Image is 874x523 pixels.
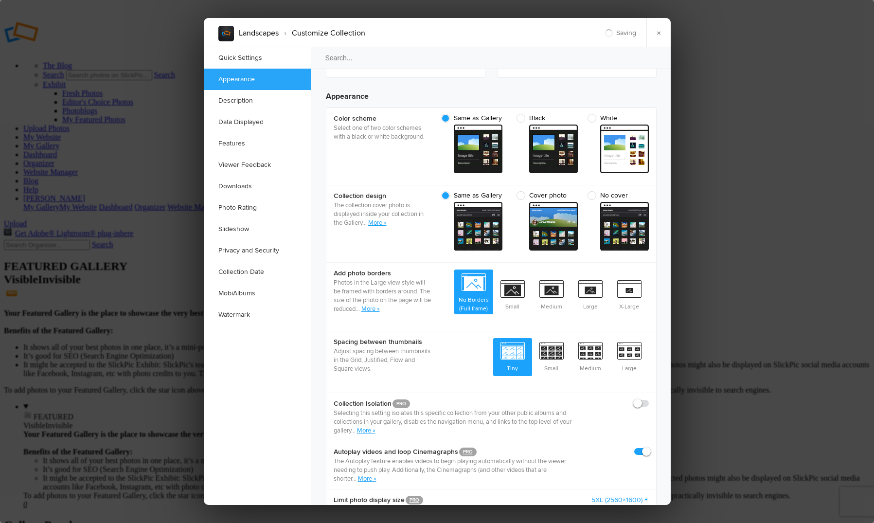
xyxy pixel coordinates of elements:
input: Search... [310,47,672,69]
span: Large [610,338,649,374]
span: X-Large [610,276,649,312]
img: album_sample.webp [218,26,234,41]
a: Features [204,133,311,154]
a: Photo Rating [204,197,311,218]
a: Data Displayed [204,111,311,133]
span: Tiny [493,338,532,374]
b: Collection Isolation [334,399,586,409]
p: Limit the size of the photos displayed in the gallery, even you’ve uploaded original size photos.... [334,505,538,523]
p: Adjust spacing between thumbnails in the Grid, Justified, Flow and Square views. [334,347,431,373]
span: ... [352,475,358,483]
p: Select one of two color schemes with a black or white background. [334,124,431,141]
span: Same as Gallery [441,114,502,123]
a: More » [357,427,375,434]
li: Customize Collection [279,25,365,41]
a: More » [361,305,380,313]
span: cover From gallery - dark [454,202,502,251]
span: .. [353,427,357,434]
a: Viewer Feedback [204,154,311,176]
b: Color scheme [334,114,431,124]
span: Medium [532,276,571,312]
a: MobiAlbums [204,283,311,304]
span: Medium [571,338,610,374]
a: PRO [459,448,477,456]
b: Add photo borders [334,269,431,278]
span: Small [493,276,532,312]
a: More » [358,475,376,483]
span: Cover photo [517,191,573,200]
p: The Autoplay feature enables videos to begin playing automatically without the viewer needing to ... [334,457,586,483]
li: Landscapes [239,25,279,41]
span: .. [364,219,368,227]
span: cover From gallery - dark [529,202,578,251]
span: No cover [588,191,644,200]
a: PRO [406,496,423,505]
p: Photos in the Large view style will be framed with borders around. The size of the photo on the p... [334,278,431,313]
a: PRO [392,399,410,408]
a: Downloads [204,176,311,197]
span: Small [532,338,571,374]
span: Black [517,114,573,123]
b: Spacing between thumbnails [334,337,431,347]
a: Appearance [204,69,311,90]
b: Collection design [334,191,431,201]
a: Watermark [204,304,311,325]
p: The collection cover photo is displayed inside your collection in the Gallery. [334,201,431,227]
h3: Appearance [326,83,657,102]
span: ... [356,305,361,313]
span: Same as Gallery [441,191,502,200]
a: 5XL (2560×1600) [591,495,649,505]
a: More » [368,219,387,227]
a: Collection Date [204,261,311,283]
a: Quick Settings [204,47,311,69]
a: Slideshow [204,218,311,240]
a: × [646,18,671,47]
span: White [588,114,644,123]
b: Autoplay videos and loop Cinemagraphs [334,447,586,457]
a: Description [204,90,311,111]
p: Selecting this setting isolates this specific collection from your other public albums and collec... [334,409,586,435]
span: Large [571,276,610,312]
span: No Borders (Full frame) [454,270,493,314]
b: Limit photo display size [334,495,538,505]
span: cover From gallery - dark [600,202,649,251]
a: Privacy and Security [204,240,311,261]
